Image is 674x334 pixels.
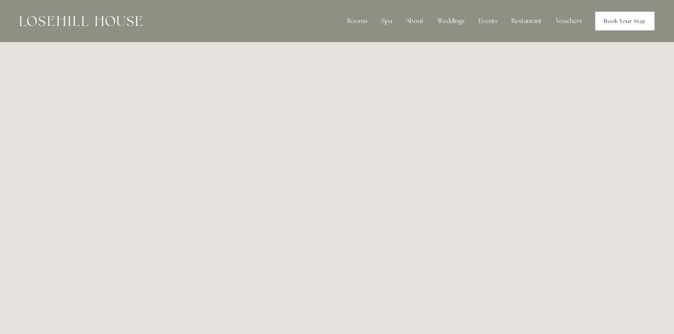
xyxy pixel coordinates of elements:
div: About [400,13,430,29]
img: Losehill House [20,16,142,26]
div: Weddings [431,13,471,29]
div: Restaurant [505,13,548,29]
div: Spa [375,13,398,29]
div: Events [472,13,504,29]
div: Rooms [341,13,374,29]
a: Vouchers [550,13,588,29]
a: Book Your Stay [595,12,654,30]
